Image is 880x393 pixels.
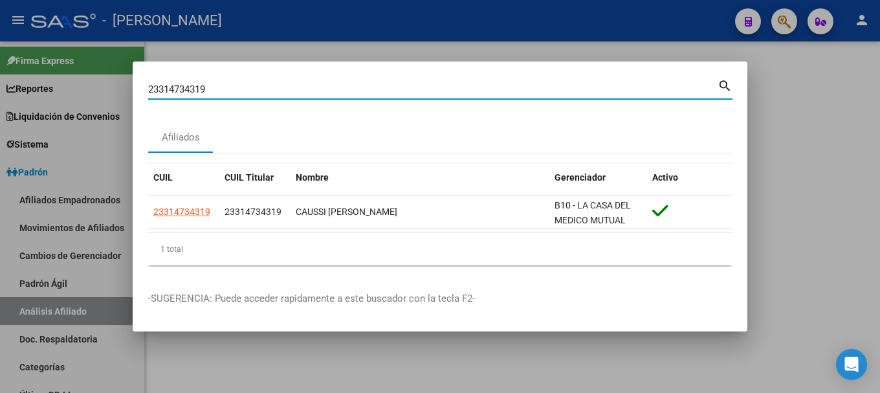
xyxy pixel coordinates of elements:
div: Afiliados [162,130,200,145]
span: B10 - LA CASA DEL MEDICO MUTUAL [555,200,631,225]
datatable-header-cell: CUIL Titular [219,164,291,192]
span: CUIL Titular [225,172,274,183]
span: CUIL [153,172,173,183]
datatable-header-cell: Gerenciador [549,164,647,192]
div: 1 total [148,233,732,265]
datatable-header-cell: Activo [647,164,732,192]
mat-icon: search [718,77,732,93]
div: Open Intercom Messenger [836,349,867,380]
datatable-header-cell: CUIL [148,164,219,192]
datatable-header-cell: Nombre [291,164,549,192]
span: Activo [652,172,678,183]
p: -SUGERENCIA: Puede acceder rapidamente a este buscador con la tecla F2- [148,291,732,306]
span: Nombre [296,172,329,183]
div: CAUSSI [PERSON_NAME] [296,205,544,219]
span: 23314734319 [153,207,210,217]
span: Gerenciador [555,172,606,183]
span: 23314734319 [225,207,281,217]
